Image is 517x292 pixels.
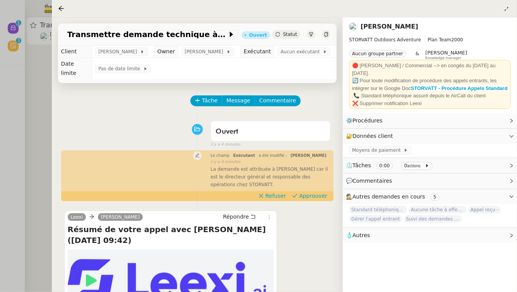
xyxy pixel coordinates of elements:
td: Owner [154,46,178,58]
span: Message [226,96,250,105]
span: Plan Team [428,37,451,42]
span: Standard téléphonique - octobre 2025 [349,206,407,214]
div: ⏲️Tâches 0:00 0actions [343,158,517,173]
button: Tâche [190,95,223,106]
span: Pas de date limite [98,65,143,73]
span: 🕵️ [346,194,443,200]
span: Knowledge manager [425,56,461,60]
span: ⏲️ [346,162,436,168]
span: STORVATT Outdoors Adventure [349,37,421,42]
td: Exécutant [240,46,274,58]
span: 🔐 [346,132,396,141]
div: 🧴Autres [343,228,517,243]
div: ⚙️Procédures [343,113,517,128]
div: 🔐Données client [343,129,517,144]
span: [PERSON_NAME] [98,48,140,56]
span: Exécutant [233,153,255,158]
div: 🔴 [PERSON_NAME] / Commercial --> en congés du [DATE] au [DATE]. [352,62,508,77]
span: 0 [404,163,407,168]
button: Message [222,95,255,106]
span: Le champ [211,153,229,158]
div: 🔄 Pour toute modification de procédure des appels entrants, les intégrer sur le Google Doc [352,77,508,92]
nz-tag: Aucun groupe partner [349,50,406,58]
span: ⚙️ [346,116,386,125]
small: actions [407,164,421,168]
span: Suivi des demandes / procédures en cours Storvatt - Client [PERSON_NAME] Jeandet [404,215,462,223]
span: 💬 [346,178,395,184]
img: users%2FRcIDm4Xn1TPHYwgLThSv8RQYtaM2%2Favatar%2F95761f7a-40c3-4bb5-878d-fe785e6f95b2 [349,22,358,31]
span: Commentaires [353,178,392,184]
td: Client [58,46,92,58]
span: Transmettre demande technique à service technique [67,31,228,38]
span: & [416,50,419,60]
div: .📞 Standard téléphonique assuré depuis le AirCall du client [352,92,508,100]
span: Autres demandes en cours [353,194,425,200]
a: Leexi [68,214,86,221]
button: Refuser [255,192,289,200]
span: Approuver [299,192,327,200]
a: [PERSON_NAME] [361,23,418,30]
nz-tag: 5 [430,193,440,201]
span: Gérer l'appel entrant [349,215,402,223]
div: ❌ Supprimer notification Leexi [352,100,508,107]
span: Refuser [265,192,286,200]
a: [PERSON_NAME] [98,214,143,221]
span: Statut [283,32,297,37]
span: [PERSON_NAME] [185,48,226,56]
div: 💬Commentaires [343,173,517,188]
span: Aucun exécutant [281,48,323,56]
span: Répondre [223,213,249,221]
span: La demande est attribuée à [PERSON_NAME] car il est le directeur général et responsable des opéra... [211,166,328,187]
div: 🕵️Autres demandes en cours 5 [343,189,517,204]
span: Aucune tâche à effectuer [409,206,467,214]
span: Tâches [353,162,371,168]
span: 2000 [451,37,463,42]
span: Procédures [353,117,383,124]
button: Commentaire [255,95,301,106]
button: Répondre [220,212,258,221]
span: [PERSON_NAME] [425,50,467,56]
td: Date limite [58,58,92,79]
h4: Résumé de votre appel avec [PERSON_NAME] ([DATE] 09:42) [68,224,274,246]
span: Appel reçu - [468,206,501,214]
span: il y a 4 minutes [211,141,240,148]
span: Ouvert [216,128,238,135]
div: Ouvert [249,33,267,37]
app-user-label: Knowledge manager [425,50,467,60]
a: STORVATT - Procédure Appels Standard [411,85,508,91]
span: a été modifié : [259,153,287,158]
span: [PERSON_NAME] [291,153,327,158]
span: Données client [353,133,393,139]
span: Tâche [202,96,218,105]
span: Autres [353,232,370,238]
span: 🧴 [346,232,370,238]
span: Commentaire [259,96,296,105]
nz-tag: 0:00 [376,162,393,170]
button: Approuver [289,192,330,200]
span: Moyens de paiement [352,146,404,154]
span: il y a 4 minutes [211,159,240,165]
